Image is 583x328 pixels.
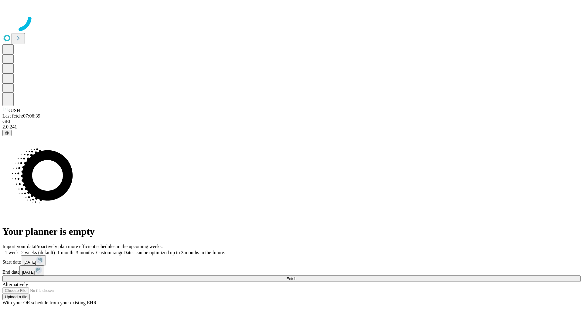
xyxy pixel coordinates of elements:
[76,250,94,255] span: 3 months
[22,270,35,275] span: [DATE]
[9,108,20,113] span: GJSH
[2,130,12,136] button: @
[2,282,28,287] span: Alternatively
[2,113,40,118] span: Last fetch: 07:06:39
[35,244,163,249] span: Proactively plan more efficient schedules in the upcoming weeks.
[2,275,581,282] button: Fetch
[2,124,581,130] div: 2.0.241
[21,255,46,265] button: [DATE]
[2,244,35,249] span: Import your data
[23,260,36,265] span: [DATE]
[123,250,225,255] span: Dates can be optimized up to 3 months in the future.
[57,250,73,255] span: 1 month
[286,276,296,281] span: Fetch
[2,300,97,305] span: With your OR schedule from your existing EHR
[5,250,19,255] span: 1 week
[96,250,123,255] span: Custom range
[5,131,9,135] span: @
[19,265,44,275] button: [DATE]
[2,255,581,265] div: Start date
[2,226,581,237] h1: Your planner is empty
[2,294,30,300] button: Upload a file
[2,119,581,124] div: GEI
[2,265,581,275] div: End date
[21,250,55,255] span: 2 weeks (default)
